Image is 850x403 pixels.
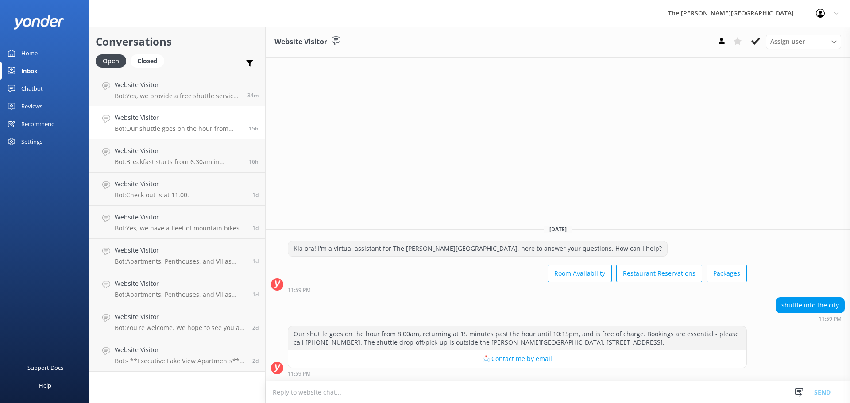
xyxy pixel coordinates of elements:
p: Bot: - **Executive Lake View Apartments**: These apartments offer luxurious amenities such as spa... [115,357,246,365]
h4: Website Visitor [115,312,246,322]
a: Website VisitorBot:Yes, we have a fleet of mountain bikes available for rent, perfect for explori... [89,206,265,239]
p: Bot: Apartments, Penthouses, and Villas have washing machines and dryers. There is also a public ... [115,291,246,299]
div: Sep 05 2025 11:59pm (UTC +12:00) Pacific/Auckland [776,315,845,322]
div: Inbox [21,62,38,80]
span: Sep 05 2025 11:59pm (UTC +12:00) Pacific/Auckland [249,125,259,132]
div: Assign User [766,35,841,49]
span: Sep 05 2025 02:49pm (UTC +12:00) Pacific/Auckland [252,191,259,199]
span: Sep 04 2025 01:34am (UTC +12:00) Pacific/Auckland [252,324,259,331]
a: Website VisitorBot:- **Executive Lake View Apartments**: These apartments offer luxurious ameniti... [89,338,265,372]
h4: Website Visitor [115,113,242,123]
a: Website VisitorBot:Our shuttle goes on the hour from 8:00am, returning at 15 minutes past the hou... [89,106,265,139]
p: Bot: Our shuttle goes on the hour from 8:00am, returning at 15 minutes past the hour until 10:15p... [115,125,242,133]
h3: Website Visitor [274,36,327,48]
span: Sep 04 2025 03:52pm (UTC +12:00) Pacific/Auckland [252,291,259,298]
p: Bot: Apartments, Penthouses, and Villas have washing machines and dryers. Additionally, there is ... [115,257,246,265]
h4: Website Visitor [115,212,246,222]
h4: Website Visitor [115,246,246,255]
div: Closed [131,54,164,68]
strong: 11:59 PM [288,371,311,376]
p: Bot: Yes, we have a fleet of mountain bikes available for rent, perfect for exploring [GEOGRAPHIC... [115,224,246,232]
a: Website VisitorBot:You're welcome. We hope to see you at The [PERSON_NAME][GEOGRAPHIC_DATA] soon!2d [89,305,265,338]
span: Sep 05 2025 10:38pm (UTC +12:00) Pacific/Auckland [249,158,259,165]
span: Assign user [770,37,805,46]
button: Packages [707,265,747,282]
button: Room Availability [548,265,612,282]
div: shuttle into the city [776,298,844,313]
p: Bot: Breakfast starts from 6:30am in Summer and Spring and from 7:00am in Autumn and Winter. [115,158,242,166]
a: Website VisitorBot:Yes, we provide a free shuttle service to town. It departs on the hour from 8:... [89,73,265,106]
p: Bot: Yes, we provide a free shuttle service to town. It departs on the hour from 8:00am and retur... [115,92,241,100]
span: Sep 04 2025 04:13pm (UTC +12:00) Pacific/Auckland [252,257,259,265]
div: Sep 05 2025 11:59pm (UTC +12:00) Pacific/Auckland [288,287,747,293]
h4: Website Visitor [115,146,242,156]
a: Open [96,56,131,65]
a: Website VisitorBot:Apartments, Penthouses, and Villas have washing machines and dryers. There is ... [89,272,265,305]
div: Reviews [21,97,42,115]
h4: Website Visitor [115,179,189,189]
a: Website VisitorBot:Breakfast starts from 6:30am in Summer and Spring and from 7:00am in Autumn an... [89,139,265,173]
h4: Website Visitor [115,345,246,355]
div: Sep 05 2025 11:59pm (UTC +12:00) Pacific/Auckland [288,370,747,376]
h4: Website Visitor [115,279,246,288]
div: Recommend [21,115,55,133]
h2: Conversations [96,33,259,50]
div: Chatbot [21,80,43,97]
button: Restaurant Reservations [616,265,702,282]
div: Support Docs [27,359,63,376]
div: Kia ora! I'm a virtual assistant for The [PERSON_NAME][GEOGRAPHIC_DATA], here to answer your ques... [288,241,667,256]
div: Settings [21,133,42,150]
h4: Website Visitor [115,80,241,90]
strong: 11:59 PM [288,288,311,293]
img: yonder-white-logo.png [13,15,64,30]
div: Our shuttle goes on the hour from 8:00am, returning at 15 minutes past the hour until 10:15pm, an... [288,326,746,350]
span: Sep 06 2025 02:49pm (UTC +12:00) Pacific/Auckland [247,92,259,99]
a: Closed [131,56,169,65]
span: Sep 03 2025 10:08pm (UTC +12:00) Pacific/Auckland [252,357,259,365]
p: Bot: You're welcome. We hope to see you at The [PERSON_NAME][GEOGRAPHIC_DATA] soon! [115,324,246,332]
p: Bot: Check out is at 11.00. [115,191,189,199]
span: Sep 05 2025 11:06am (UTC +12:00) Pacific/Auckland [252,224,259,232]
div: Open [96,54,126,68]
button: 📩 Contact me by email [288,350,746,368]
a: Website VisitorBot:Check out is at 11.00.1d [89,173,265,206]
div: Home [21,44,38,62]
strong: 11:59 PM [819,316,842,322]
a: Website VisitorBot:Apartments, Penthouses, and Villas have washing machines and dryers. Additiona... [89,239,265,272]
div: Help [39,376,51,394]
span: [DATE] [544,226,572,233]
